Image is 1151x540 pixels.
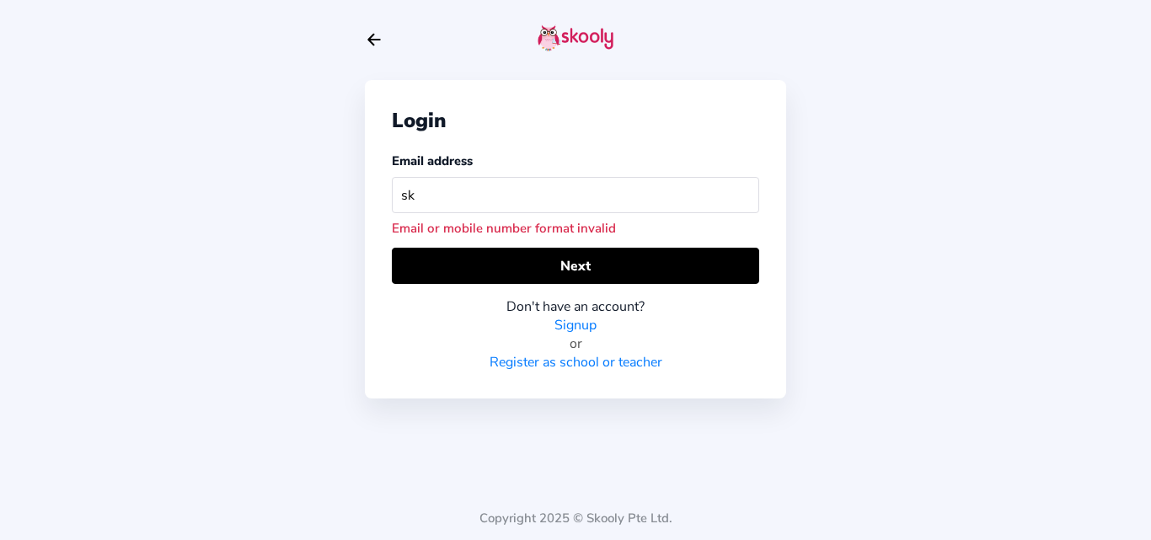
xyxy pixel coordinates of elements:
a: Signup [554,316,597,334]
button: Next [392,248,759,284]
div: Login [392,107,759,134]
a: Register as school or teacher [490,353,662,372]
div: Don't have an account? [392,297,759,316]
input: Your email address [392,177,759,213]
img: skooly-logo.png [538,24,613,51]
div: Email or mobile number format invalid [392,220,759,237]
div: or [392,334,759,353]
label: Email address [392,152,473,169]
button: arrow back outline [365,30,383,49]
